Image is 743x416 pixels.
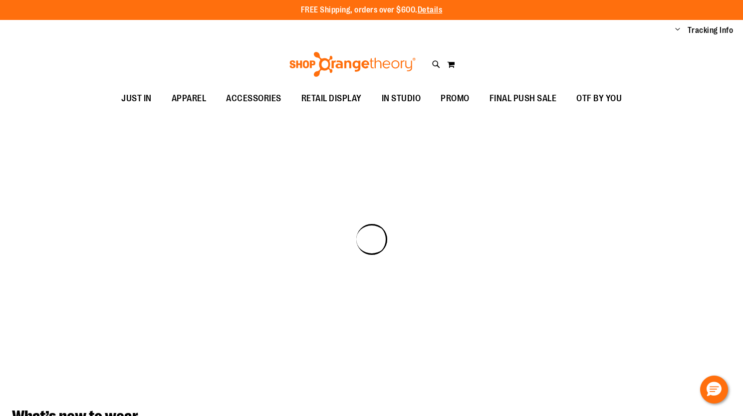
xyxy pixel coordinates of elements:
a: Details [418,5,443,14]
span: ACCESSORIES [226,87,281,110]
img: Shop Orangetheory [288,52,417,77]
a: JUST IN [111,87,162,110]
p: FREE Shipping, orders over $600. [301,4,443,16]
a: PROMO [431,87,480,110]
span: JUST IN [121,87,152,110]
span: RETAIL DISPLAY [301,87,362,110]
span: IN STUDIO [382,87,421,110]
span: PROMO [441,87,470,110]
span: FINAL PUSH SALE [490,87,557,110]
button: Account menu [675,25,680,35]
span: OTF BY YOU [576,87,622,110]
a: Tracking Info [688,25,734,36]
a: OTF BY YOU [566,87,632,110]
span: APPAREL [172,87,207,110]
button: Hello, have a question? Let’s chat. [700,376,728,404]
a: IN STUDIO [372,87,431,110]
a: APPAREL [162,87,217,110]
a: FINAL PUSH SALE [480,87,567,110]
a: ACCESSORIES [216,87,291,110]
a: RETAIL DISPLAY [291,87,372,110]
